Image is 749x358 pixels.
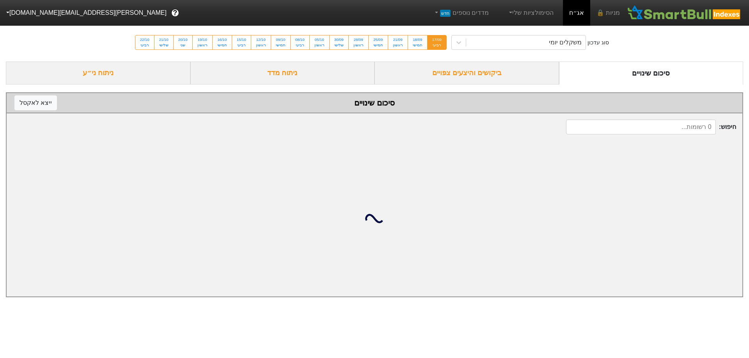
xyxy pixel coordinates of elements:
[140,37,149,42] div: 22/10
[440,10,451,17] span: חדש
[353,37,364,42] div: 28/09
[549,38,582,47] div: משקלים יומי
[190,62,375,85] div: ניתוח מדד
[432,37,442,42] div: 17/09
[587,39,609,47] div: סוג עדכון
[140,42,149,48] div: רביעי
[14,97,735,109] div: סיכום שינויים
[178,37,188,42] div: 20/10
[413,42,422,48] div: חמישי
[432,42,442,48] div: רביעי
[276,42,286,48] div: חמישי
[393,37,403,42] div: 21/09
[217,42,227,48] div: חמישי
[334,42,344,48] div: שלישי
[256,42,266,48] div: ראשון
[159,37,169,42] div: 21/10
[413,37,422,42] div: 18/09
[178,42,188,48] div: שני
[159,42,169,48] div: שלישי
[6,62,190,85] div: ניתוח ני״ע
[14,95,57,110] button: ייצא לאקסל
[256,37,266,42] div: 12/10
[276,37,286,42] div: 09/10
[504,5,557,21] a: הסימולציות שלי
[314,37,325,42] div: 05/10
[295,42,305,48] div: רביעי
[373,37,383,42] div: 25/09
[626,5,743,21] img: SmartBull
[197,37,208,42] div: 19/10
[173,8,177,18] span: ?
[559,62,744,85] div: סיכום שינויים
[237,37,246,42] div: 15/10
[374,62,559,85] div: ביקושים והיצעים צפויים
[430,5,492,21] a: מדדים נוספיםחדש
[197,42,208,48] div: ראשון
[365,209,384,228] img: loading...
[295,37,305,42] div: 08/10
[393,42,403,48] div: ראשון
[217,37,227,42] div: 16/10
[314,42,325,48] div: ראשון
[353,42,364,48] div: ראשון
[237,42,246,48] div: רביעי
[373,42,383,48] div: חמישי
[566,120,736,134] span: חיפוש :
[334,37,344,42] div: 30/09
[566,120,716,134] input: 0 רשומות...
